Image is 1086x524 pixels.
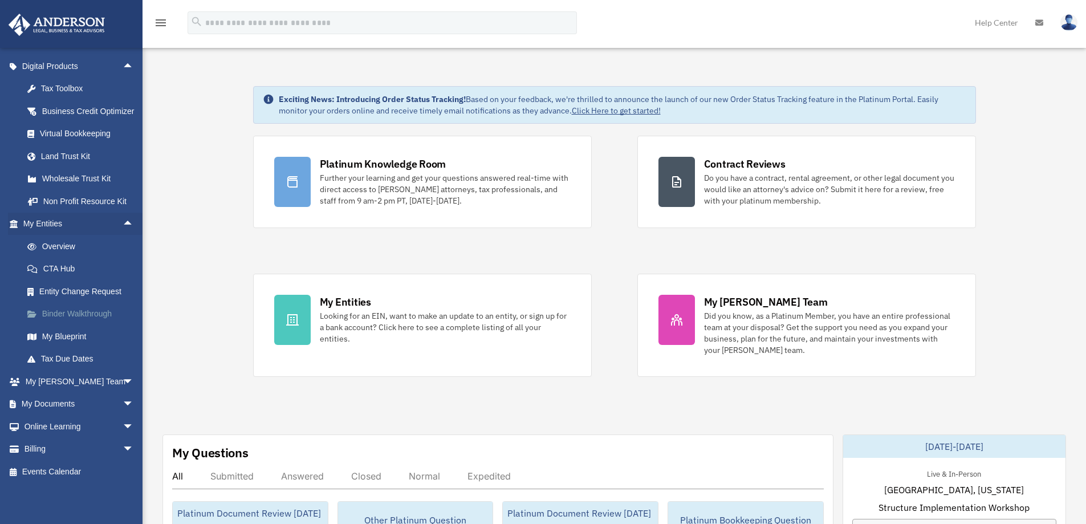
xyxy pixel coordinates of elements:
a: My Entities Looking for an EIN, want to make an update to an entity, or sign up for a bank accoun... [253,274,592,377]
span: [GEOGRAPHIC_DATA], [US_STATE] [884,483,1024,497]
div: My [PERSON_NAME] Team [704,295,828,309]
span: arrow_drop_down [123,438,145,461]
span: Structure Implementation Workshop [878,501,1030,514]
a: My Blueprint [16,325,151,348]
span: arrow_drop_down [123,393,145,416]
div: Expedited [467,470,511,482]
div: Answered [281,470,324,482]
div: [DATE]-[DATE] [843,435,1065,458]
div: Live & In-Person [918,467,990,479]
div: Land Trust Kit [40,149,137,164]
span: arrow_drop_up [123,213,145,236]
a: Click Here to get started! [572,105,661,116]
div: Platinum Knowledge Room [320,157,446,171]
a: Land Trust Kit [16,145,151,168]
img: User Pic [1060,14,1077,31]
span: arrow_drop_up [123,55,145,78]
span: arrow_drop_down [123,370,145,393]
a: menu [154,20,168,30]
div: Contract Reviews [704,157,786,171]
a: Virtual Bookkeeping [16,123,151,145]
a: Tax Toolbox [16,78,151,100]
div: Submitted [210,470,254,482]
a: Binder Walkthrough [16,303,151,326]
a: Entity Change Request [16,280,151,303]
a: Contract Reviews Do you have a contract, rental agreement, or other legal document you would like... [637,136,976,228]
a: Events Calendar [8,460,151,483]
div: Tax Toolbox [40,82,137,96]
a: My Entitiesarrow_drop_up [8,213,151,235]
a: Platinum Knowledge Room Further your learning and get your questions answered real-time with dire... [253,136,592,228]
div: Looking for an EIN, want to make an update to an entity, or sign up for a bank account? Click her... [320,310,571,344]
a: Digital Productsarrow_drop_up [8,55,151,78]
a: Business Credit Optimizer [16,100,151,123]
a: Billingarrow_drop_down [8,438,151,461]
div: Virtual Bookkeeping [40,127,137,141]
i: search [190,15,203,28]
div: Based on your feedback, we're thrilled to announce the launch of our new Order Status Tracking fe... [279,94,966,116]
div: Do you have a contract, rental agreement, or other legal document you would like an attorney's ad... [704,172,955,206]
a: Wholesale Trust Kit [16,168,151,190]
div: Normal [409,470,440,482]
div: Did you know, as a Platinum Member, you have an entire professional team at your disposal? Get th... [704,310,955,356]
i: menu [154,16,168,30]
span: arrow_drop_down [123,415,145,438]
a: My [PERSON_NAME] Team Did you know, as a Platinum Member, you have an entire professional team at... [637,274,976,377]
a: Non Profit Resource Kit [16,190,151,213]
a: Online Learningarrow_drop_down [8,415,151,438]
a: Overview [16,235,151,258]
div: Business Credit Optimizer [40,104,137,119]
a: My Documentsarrow_drop_down [8,393,151,416]
a: My [PERSON_NAME] Teamarrow_drop_down [8,370,151,393]
div: Wholesale Trust Kit [40,172,137,186]
div: Non Profit Resource Kit [40,194,137,209]
div: My Questions [172,444,249,461]
div: Closed [351,470,381,482]
a: Tax Due Dates [16,348,151,371]
img: Anderson Advisors Platinum Portal [5,14,108,36]
div: All [172,470,183,482]
a: CTA Hub [16,258,151,281]
div: My Entities [320,295,371,309]
strong: Exciting News: Introducing Order Status Tracking! [279,94,466,104]
div: Further your learning and get your questions answered real-time with direct access to [PERSON_NAM... [320,172,571,206]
